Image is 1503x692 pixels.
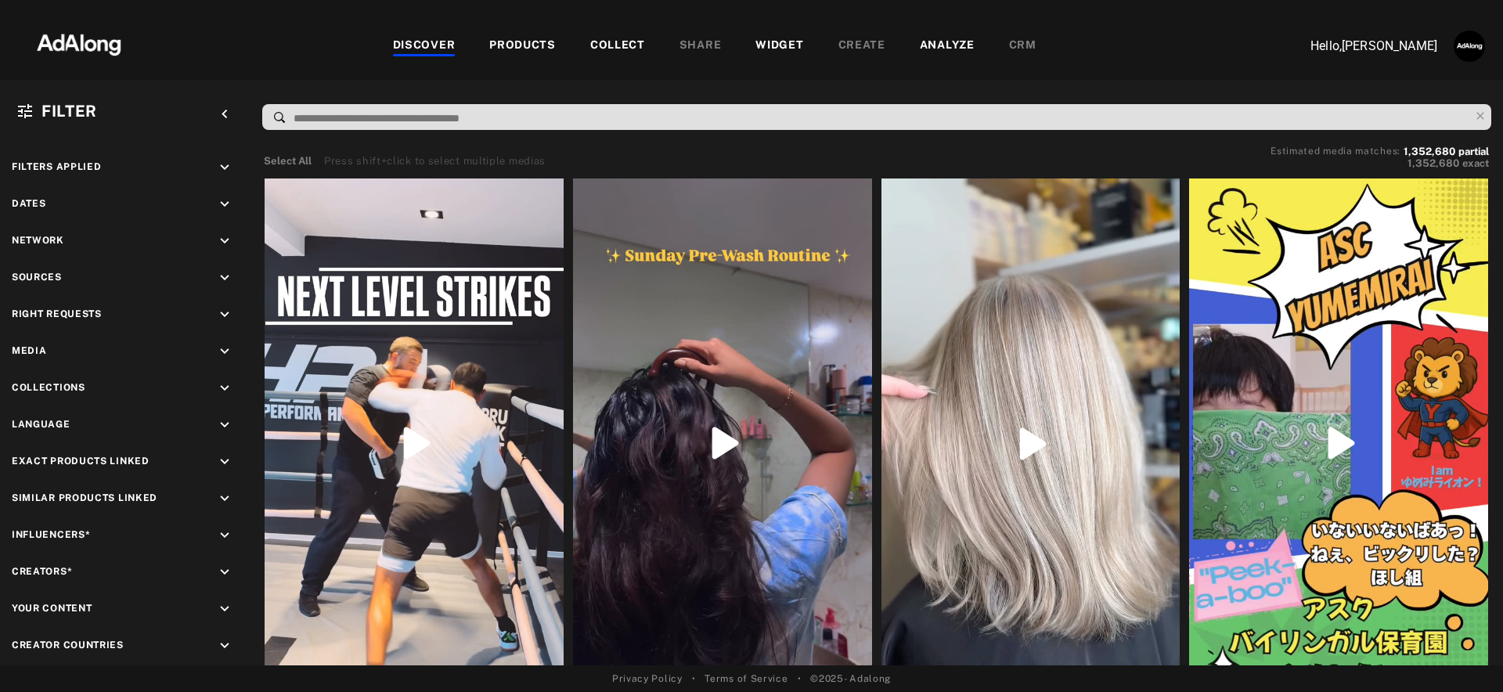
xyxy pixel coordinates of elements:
[12,345,47,356] span: Media
[1404,148,1489,156] button: 1,352,680partial
[216,453,233,470] i: keyboard_arrow_down
[216,416,233,434] i: keyboard_arrow_down
[216,196,233,213] i: keyboard_arrow_down
[1271,146,1400,157] span: Estimated media matches:
[12,640,124,651] span: Creator Countries
[12,382,85,393] span: Collections
[324,153,546,169] div: Press shift+click to select multiple medias
[12,235,64,246] span: Network
[1407,157,1459,169] span: 1,352,680
[12,492,157,503] span: Similar Products Linked
[12,161,102,172] span: Filters applied
[12,603,92,614] span: Your Content
[920,37,975,56] div: ANALYZE
[755,37,803,56] div: WIDGET
[216,527,233,544] i: keyboard_arrow_down
[798,672,802,686] span: •
[216,490,233,507] i: keyboard_arrow_down
[12,198,46,209] span: Dates
[216,269,233,287] i: keyboard_arrow_down
[12,419,70,430] span: Language
[264,153,312,169] button: Select All
[1281,37,1437,56] p: Hello, [PERSON_NAME]
[216,106,233,123] i: keyboard_arrow_left
[216,306,233,323] i: keyboard_arrow_down
[1271,156,1489,171] button: 1,352,680exact
[1009,37,1036,56] div: CRM
[216,380,233,397] i: keyboard_arrow_down
[12,456,150,467] span: Exact Products Linked
[41,102,97,121] span: Filter
[216,600,233,618] i: keyboard_arrow_down
[12,272,62,283] span: Sources
[1404,146,1455,157] span: 1,352,680
[216,343,233,360] i: keyboard_arrow_down
[216,159,233,176] i: keyboard_arrow_down
[12,529,90,540] span: Influencers*
[216,637,233,654] i: keyboard_arrow_down
[590,37,645,56] div: COLLECT
[216,564,233,581] i: keyboard_arrow_down
[393,37,456,56] div: DISCOVER
[12,308,102,319] span: Right Requests
[10,20,148,67] img: 63233d7d88ed69de3c212112c67096b6.png
[705,672,788,686] a: Terms of Service
[810,672,891,686] span: © 2025 - Adalong
[489,37,556,56] div: PRODUCTS
[612,672,683,686] a: Privacy Policy
[679,37,722,56] div: SHARE
[838,37,885,56] div: CREATE
[216,232,233,250] i: keyboard_arrow_down
[692,672,696,686] span: •
[12,566,72,577] span: Creators*
[1454,31,1485,62] img: AATXAJzUJh5t706S9lc_3n6z7NVUglPkrjZIexBIJ3ug=s96-c
[1450,27,1489,66] button: Account settings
